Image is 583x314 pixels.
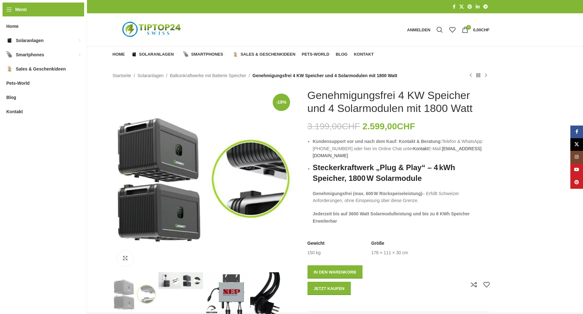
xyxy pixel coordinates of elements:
img: Solaranlagen [6,37,13,44]
span: CHF [397,121,415,131]
a: Vorheriges Produkt [467,72,474,79]
a: Smartphones [183,48,226,61]
span: Home [6,21,19,32]
span: Pets-World [6,77,30,89]
strong: Genehmigungsfrei (max. 600 W Rückspeiseleistung) [313,191,423,196]
span: Solaranlagen [16,35,44,46]
a: Pinterest Social Link [466,3,474,11]
a: Kontakt [354,48,374,61]
div: Hauptnavigation [109,48,377,61]
span: Kontakt [354,52,374,57]
img: Noah_Growatt_2000_2 [113,89,295,271]
bdi: 0,00 [473,28,489,32]
h2: Steckerkraftwerk „Plug & Play“ – 4 kWh Speicher, 1800 W Solarmodule [313,162,490,183]
a: Balkonkraftwerke mit Batterie Speicher [170,72,246,79]
span: -19% [273,94,290,111]
span: Pets-World [302,52,329,57]
span: Menü [15,6,27,13]
a: X Social Link [570,138,583,151]
span: Home [113,52,125,57]
button: In den Warenkorb [307,265,363,279]
a: Anmelden [404,23,434,36]
span: Genehmigungsfrei 4 KW Speicher und 4 Solarmodulen mit 1800 Watt [252,72,397,79]
a: Startseite [113,72,131,79]
a: Suche [433,23,446,36]
a: 0 0,00CHF [459,23,493,36]
a: Instagram Social Link [570,151,583,163]
span: Sales & Geschenkideen [16,63,66,75]
a: Facebook Social Link [570,126,583,138]
a: X Social Link [457,3,466,11]
table: Produktdetails [307,240,490,256]
h1: Genehmigungsfrei 4 KW Speicher und 4 Solarmodulen mit 1800 Watt [307,89,490,115]
img: Genehmigungsfrei 4 KW Speicher und 4 Solarmodulen mit 1800 Watt – Bild 2 [158,272,203,289]
span: CHF [481,28,490,32]
img: Sales & Geschenkideen [6,66,13,72]
span: Sales & Geschenkideen [240,52,295,57]
p: – Erfüllt Schweizer Anforderungen, ohne Einspeisung über diese Grenze. [313,190,490,204]
img: Smartphones [6,52,13,58]
a: Pinterest Social Link [570,176,583,189]
li: Telefon & WhatsApp: [PHONE_NUMBER] oder hier im Online Chat unter E-Mail: [313,138,490,159]
span: Anmelden [407,28,431,32]
span: Blog [6,92,16,103]
button: Jetzt kaufen [307,282,351,295]
span: Blog [336,52,348,57]
td: 178 × 111 × 30 cm [371,250,408,256]
nav: Breadcrumb [113,72,397,79]
bdi: 2.599,00 [363,121,415,131]
a: Facebook Social Link [451,3,457,11]
a: Solaranlagen [131,48,177,61]
a: [EMAIL_ADDRESS][DOMAIN_NAME] [313,146,482,158]
a: LinkedIn Social Link [474,3,481,11]
img: Smartphones [183,52,189,57]
div: Meine Wunschliste [446,23,459,36]
a: Telegram Social Link [481,3,490,11]
a: Kontakt [413,146,428,151]
a: Pets-World [302,48,329,61]
a: Home [113,48,125,61]
span: Kontakt [6,106,23,117]
a: Blog [336,48,348,61]
a: YouTube Social Link [570,163,583,176]
span: 0 [466,25,471,30]
span: Solaranlagen [139,52,174,57]
strong: Kundensupport vor und nach dem Kauf: [313,139,398,144]
span: Smartphones [16,49,44,60]
a: Sales & Geschenkideen [233,48,295,61]
bdi: 3.199,00 [307,121,360,131]
span: Gewicht [307,240,325,247]
span: Smartphones [191,52,223,57]
a: Solaranlagen [138,72,164,79]
a: Nächstes Produkt [482,72,490,79]
img: Sales & Geschenkideen [233,52,238,57]
a: Logo der Website [113,27,192,32]
span: CHF [342,121,360,131]
img: Solaranlagen [131,52,137,57]
b: Jederzeit bis auf 3600 Watt Solarmodulleistung und bis zu 8 KWh Speicher Erweiterbar [313,211,470,223]
span: Größe [371,240,384,247]
td: 150 kg [307,250,321,256]
strong: Kontakt & Beratung: [399,139,442,144]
